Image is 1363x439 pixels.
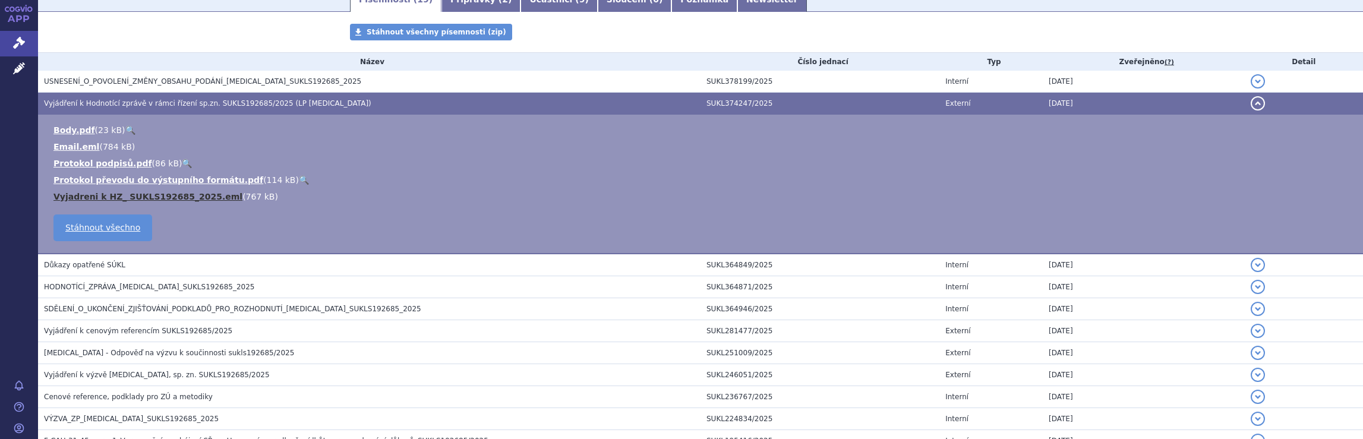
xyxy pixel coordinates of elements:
[1043,298,1245,320] td: [DATE]
[1251,302,1265,316] button: detail
[939,53,1043,71] th: Typ
[53,141,1351,153] li: ( )
[1043,386,1245,408] td: [DATE]
[44,415,219,423] span: VÝZVA_ZP_ONUREG_SUKLS192685_2025
[1245,53,1363,71] th: Detail
[945,371,970,379] span: Externí
[1043,254,1245,276] td: [DATE]
[53,157,1351,169] li: ( )
[53,191,1351,203] li: ( )
[945,393,968,401] span: Interní
[701,254,939,276] td: SUKL364849/2025
[53,124,1351,136] li: ( )
[53,159,152,168] a: Protokol podpisů.pdf
[701,320,939,342] td: SUKL281477/2025
[945,327,970,335] span: Externí
[945,415,968,423] span: Interní
[1043,53,1245,71] th: Zveřejněno
[1251,96,1265,110] button: detail
[1043,364,1245,386] td: [DATE]
[701,408,939,430] td: SUKL224834/2025
[44,77,361,86] span: USNESENÍ_O_POVOLENÍ_ZMĚNY_OBSAHU_PODÁNÍ_ONUREG_SUKLS192685_2025
[1043,342,1245,364] td: [DATE]
[945,283,968,291] span: Interní
[945,349,970,357] span: Externí
[945,99,970,108] span: Externí
[945,305,968,313] span: Interní
[701,71,939,93] td: SUKL378199/2025
[103,142,132,151] span: 784 kB
[44,349,294,357] span: ONUREG - Odpověď na výzvu k součinnosti sukls192685/2025
[38,53,701,71] th: Název
[350,24,512,40] a: Stáhnout všechny písemnosti (zip)
[1251,74,1265,89] button: detail
[299,175,309,185] a: 🔍
[367,28,506,36] span: Stáhnout všechny písemnosti (zip)
[44,393,213,401] span: Cenové reference, podklady pro ZÚ a metodiky
[1251,412,1265,426] button: detail
[44,99,371,108] span: Vyjádření k Hodnotící zprávě v rámci řízení sp.zn. SUKLS192685/2025 (LP Onureg)
[98,125,122,135] span: 23 kB
[701,276,939,298] td: SUKL364871/2025
[701,298,939,320] td: SUKL364946/2025
[44,371,270,379] span: Vyjádření k výzvě ONUREG, sp. zn. SUKLS192685/2025
[1043,408,1245,430] td: [DATE]
[44,261,125,269] span: Důkazy opatřené SÚKL
[701,386,939,408] td: SUKL236767/2025
[53,192,242,201] a: Vyjadreni k HZ_ SUKLS192685_2025.eml
[53,174,1351,186] li: ( )
[1251,324,1265,338] button: detail
[53,175,263,185] a: Protokol převodu do výstupního formátu.pdf
[1251,368,1265,382] button: detail
[1043,320,1245,342] td: [DATE]
[945,77,968,86] span: Interní
[701,342,939,364] td: SUKL251009/2025
[53,125,95,135] a: Body.pdf
[1251,258,1265,272] button: detail
[44,327,232,335] span: Vyjádření k cenovým referencím SUKLS192685/2025
[1043,93,1245,115] td: [DATE]
[53,214,152,241] a: Stáhnout všechno
[701,53,939,71] th: Číslo jednací
[1251,346,1265,360] button: detail
[246,192,275,201] span: 767 kB
[267,175,296,185] span: 114 kB
[1043,276,1245,298] td: [DATE]
[1251,280,1265,294] button: detail
[125,125,135,135] a: 🔍
[44,305,421,313] span: SDĚLENÍ_O_UKONČENÍ_ZJIŠŤOVÁNÍ_PODKLADŮ_PRO_ROZHODNUTÍ_ONUREG_SUKLS192685_2025
[155,159,179,168] span: 86 kB
[1251,390,1265,404] button: detail
[44,283,255,291] span: HODNOTÍCÍ_ZPRÁVA_ONUREG_SUKLS192685_2025
[1165,58,1174,67] abbr: (?)
[701,364,939,386] td: SUKL246051/2025
[53,142,99,151] a: Email.eml
[945,261,968,269] span: Interní
[701,93,939,115] td: SUKL374247/2025
[182,159,192,168] a: 🔍
[1043,71,1245,93] td: [DATE]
